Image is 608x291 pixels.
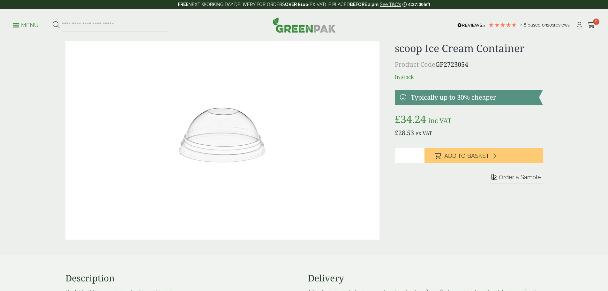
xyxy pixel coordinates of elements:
span: Add to Basket [444,152,489,159]
strong: FREE [178,2,188,7]
strong: OVER £100 [285,2,308,7]
p: GP2723054 [395,60,543,69]
div: 4.79 Stars [488,22,517,28]
img: REVIEWS.io [457,23,485,27]
span: ex VAT [416,130,432,137]
span: reviews [554,22,570,27]
bdi: 28.53 [395,128,414,137]
span: Order a Sample [499,174,541,180]
span: Product Code [395,60,435,69]
strong: BEFORE 2 pm [350,2,379,7]
i: My Account [575,22,583,28]
button: Add to Basket [424,148,543,163]
p: Menu [13,21,39,29]
span: 4.8 [520,22,528,27]
span: 4:37:00 [408,2,424,7]
span: left [424,2,430,7]
span: £ [395,112,401,126]
h1: 4oz Domed r PET lid for 1 scoop Ice Cream Container [395,30,543,55]
h3: Delivery [308,273,543,284]
span: 0 [593,19,599,25]
span: 201 [547,22,554,27]
a: See T&C's [380,2,401,7]
img: GreenPak Supplies [273,17,336,33]
span: Based on [528,22,547,27]
a: 0 [587,20,595,30]
i: Cart [587,22,595,28]
bdi: 34.24 [395,112,426,126]
button: Order a Sample [490,173,543,183]
span: inc VAT [429,116,451,125]
img: 4oz Ice Cream Lid [65,30,380,240]
p: In stock [395,73,543,81]
a: Menu [13,21,39,28]
h3: Description [65,273,300,284]
span: £ [395,128,398,137]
